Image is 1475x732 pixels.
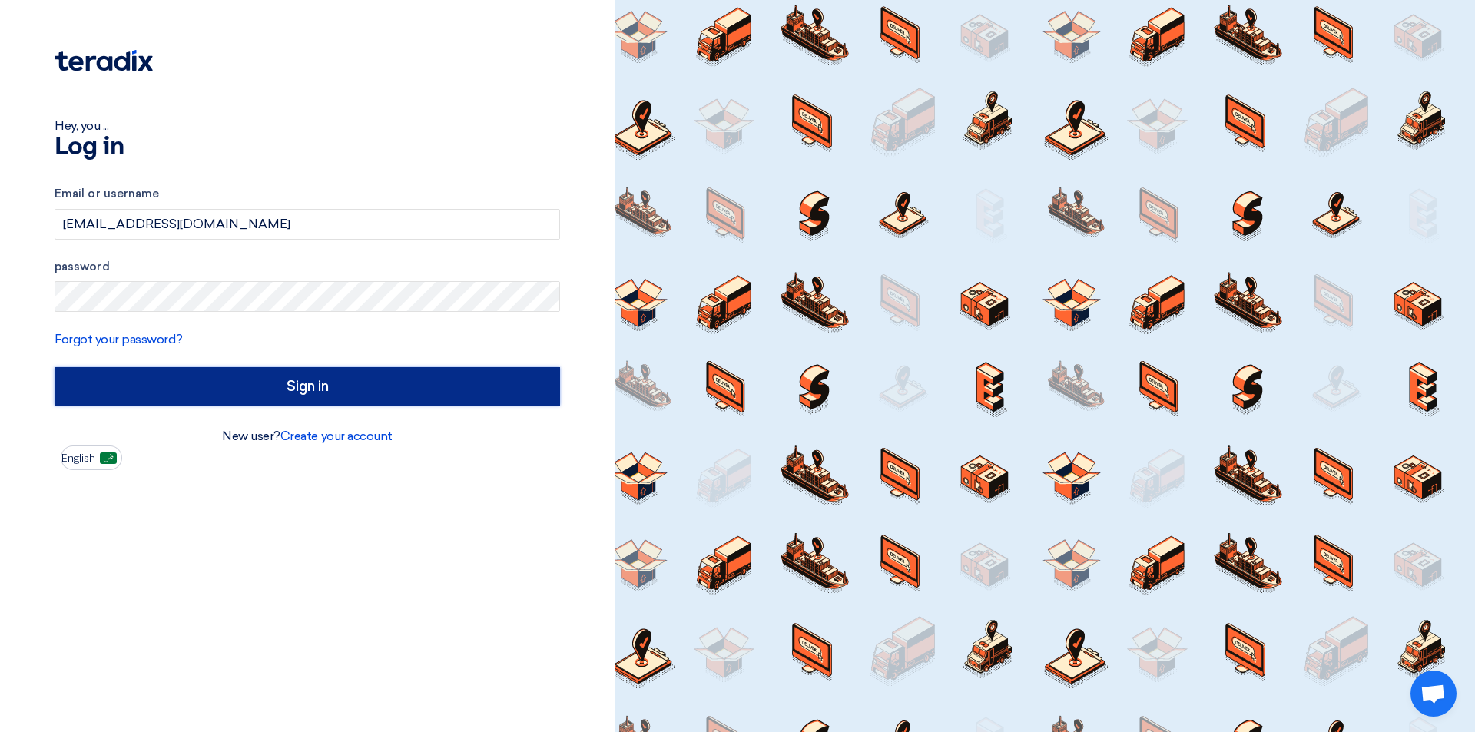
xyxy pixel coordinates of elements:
[55,118,108,133] font: Hey, you ...
[55,50,153,71] img: Teradix logo
[55,332,183,346] a: Forgot your password?
[61,452,95,465] font: English
[100,452,117,464] img: ar-AR.png
[55,209,560,240] input: Enter your business email or username
[55,187,159,200] font: Email or username
[61,445,122,470] button: English
[55,135,124,160] font: Log in
[222,429,280,443] font: New user?
[55,367,560,406] input: Sign in
[280,429,393,443] a: Create your account
[55,260,110,273] font: password
[1410,671,1457,717] a: Open chat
